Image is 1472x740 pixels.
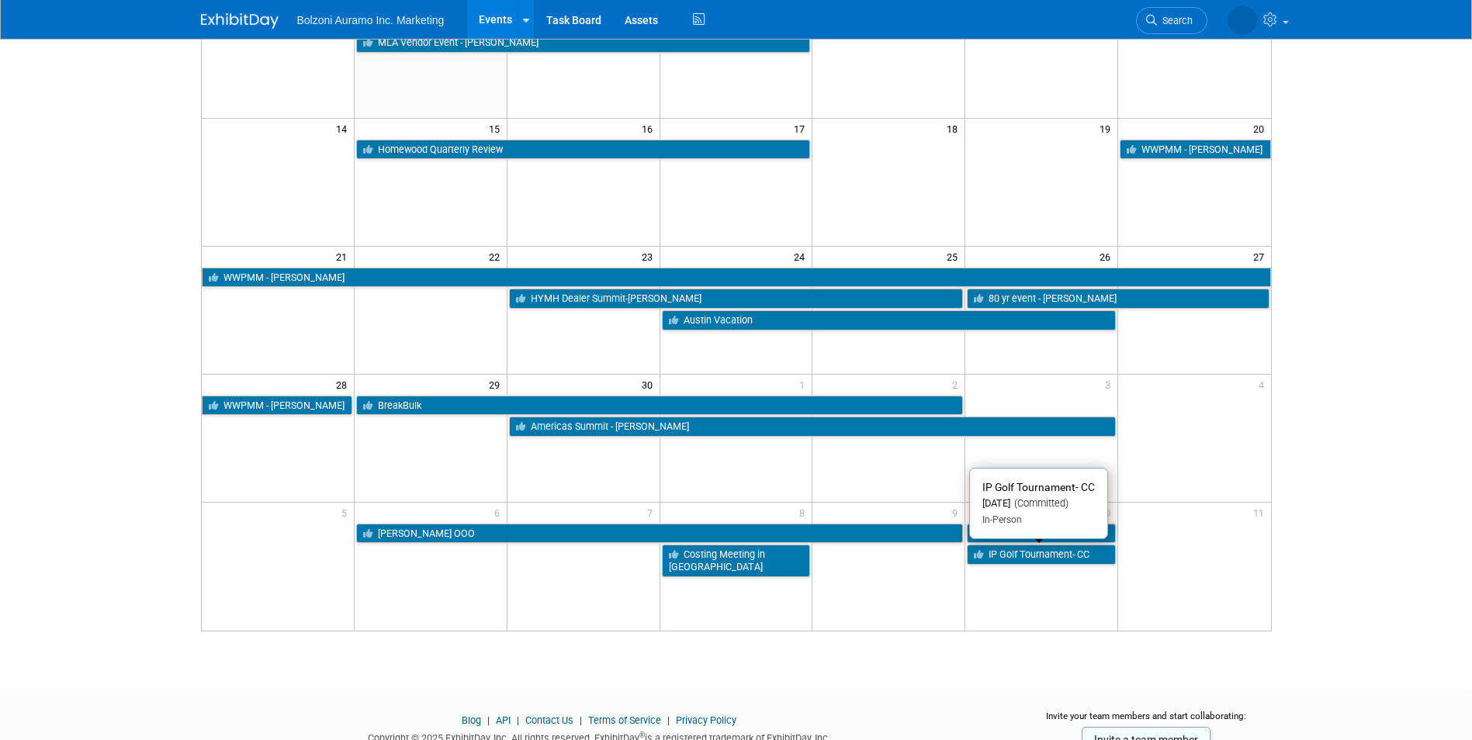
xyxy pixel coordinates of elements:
span: 2 [951,375,965,394]
span: 14 [334,119,354,138]
span: 6 [493,503,507,522]
a: Costing Meeting in [GEOGRAPHIC_DATA] [662,545,811,576]
div: Invite your team members and start collaborating: [1021,710,1272,733]
span: 17 [792,119,812,138]
span: In-Person [982,514,1022,525]
a: Contact Us [525,714,573,726]
span: 15 [487,119,507,138]
span: 8 [798,503,812,522]
span: 18 [945,119,965,138]
span: 9 [951,503,965,522]
a: Americas Summit - [PERSON_NAME] [509,417,1116,437]
a: WWPMM - [PERSON_NAME] [202,396,352,416]
a: Terms of Service [588,714,661,726]
a: Blog [462,714,481,726]
a: WWPMM - [PERSON_NAME] [1120,140,1270,160]
span: 26 [1098,247,1117,266]
span: | [663,714,674,726]
span: 24 [792,247,812,266]
span: 3 [1103,375,1117,394]
a: MLA Vendor Event - [PERSON_NAME] [356,33,811,53]
span: 21 [334,247,354,266]
span: 4 [1257,375,1271,394]
span: 25 [945,247,965,266]
span: Bolzoni Auramo Inc. Marketing [297,14,445,26]
a: 80 yr event - [PERSON_NAME] [967,289,1269,309]
span: 30 [640,375,660,394]
span: IP Golf Tournament- CC [982,481,1095,493]
span: 1 [798,375,812,394]
a: WWPMM - [PERSON_NAME] [202,268,1271,288]
a: Privacy Policy [676,714,736,726]
span: 23 [640,247,660,266]
span: 22 [487,247,507,266]
img: ExhibitDay [201,13,279,29]
span: 20 [1252,119,1271,138]
span: 28 [334,375,354,394]
a: IP Golf Tournament- CC [967,545,1116,565]
span: | [576,714,586,726]
span: 5 [340,503,354,522]
a: [PERSON_NAME] OOO [356,524,963,544]
a: Homewood Quarterly Review [356,140,811,160]
span: 27 [1252,247,1271,266]
span: Search [1157,15,1193,26]
span: 16 [640,119,660,138]
a: API [496,714,511,726]
a: Austin Vacation [662,310,1117,330]
img: Casey Coats [1228,5,1257,35]
a: BreakBulk [356,396,963,416]
span: 19 [1098,119,1117,138]
span: | [483,714,494,726]
span: 11 [1252,503,1271,522]
div: [DATE] [982,497,1095,510]
a: Search [1136,7,1207,34]
span: 29 [487,375,507,394]
a: Delta Cup [967,524,1116,544]
a: HYMH Dealer Summit-[PERSON_NAME] [509,289,964,309]
span: (Committed) [1010,497,1068,509]
sup: ® [639,731,645,739]
span: 7 [646,503,660,522]
span: | [513,714,523,726]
